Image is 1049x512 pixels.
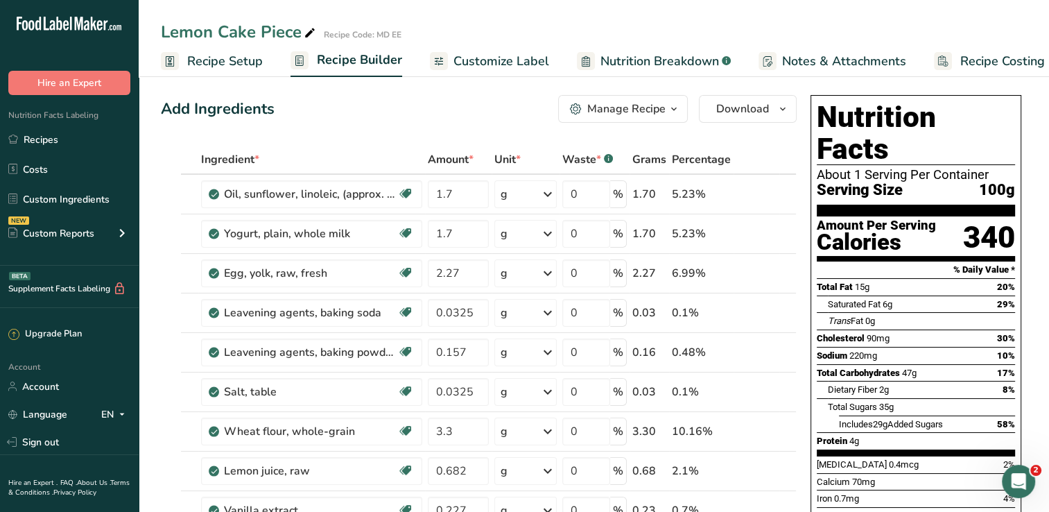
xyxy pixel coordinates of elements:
[558,95,688,123] button: Manage Recipe
[817,333,865,343] span: Cholesterol
[161,19,318,44] div: Lemon Cake Piece
[817,219,936,232] div: Amount Per Serving
[8,71,130,95] button: Hire an Expert
[672,225,731,242] div: 5.23%
[587,101,666,117] div: Manage Recipe
[161,98,275,121] div: Add Ingredients
[817,477,850,487] span: Calcium
[8,327,82,341] div: Upgrade Plan
[187,52,263,71] span: Recipe Setup
[997,333,1015,343] span: 30%
[979,182,1015,199] span: 100g
[501,225,508,242] div: g
[8,216,29,225] div: NEW
[1030,465,1041,476] span: 2
[224,225,397,242] div: Yogurt, plain, whole milk
[501,305,508,321] div: g
[865,316,875,326] span: 0g
[577,46,731,77] a: Nutrition Breakdown
[672,423,731,440] div: 10.16%
[224,186,397,203] div: Oil, sunflower, linoleic, (approx. 65%)
[672,463,731,479] div: 2.1%
[934,46,1045,77] a: Recipe Costing
[817,282,853,292] span: Total Fat
[501,384,508,400] div: g
[201,151,259,168] span: Ingredient
[632,225,666,242] div: 1.70
[849,350,877,361] span: 220mg
[224,384,397,400] div: Salt, table
[632,344,666,361] div: 0.16
[317,51,402,69] span: Recipe Builder
[60,478,77,488] a: FAQ .
[817,101,1015,165] h1: Nutrition Facts
[960,52,1045,71] span: Recipe Costing
[817,459,887,470] span: [MEDICAL_DATA]
[428,151,474,168] span: Amount
[834,493,859,504] span: 0.7mg
[839,419,943,429] span: Includes Added Sugars
[632,305,666,321] div: 0.03
[8,478,130,497] a: Terms & Conditions .
[963,219,1015,256] div: 340
[855,282,869,292] span: 15g
[494,151,521,168] span: Unit
[672,344,731,361] div: 0.48%
[716,101,769,117] span: Download
[453,52,549,71] span: Customize Label
[817,182,903,199] span: Serving Size
[632,463,666,479] div: 0.68
[101,406,130,423] div: EN
[828,316,863,326] span: Fat
[1003,459,1015,470] span: 2%
[291,44,402,78] a: Recipe Builder
[9,272,31,280] div: BETA
[8,402,67,427] a: Language
[817,232,936,253] div: Calories
[8,478,58,488] a: Hire an Expert .
[224,305,397,321] div: Leavening agents, baking soda
[852,477,875,487] span: 70mg
[883,299,892,309] span: 6g
[53,488,96,497] a: Privacy Policy
[600,52,719,71] span: Nutrition Breakdown
[817,368,900,378] span: Total Carbohydrates
[224,265,397,282] div: Egg, yolk, raw, fresh
[501,423,508,440] div: g
[828,316,851,326] i: Trans
[879,402,894,412] span: 35g
[672,186,731,203] div: 5.23%
[224,344,397,361] div: Leavening agents, baking powder, low-sodium
[828,299,881,309] span: Saturated Fat
[501,186,508,203] div: g
[997,419,1015,429] span: 58%
[501,463,508,479] div: g
[817,168,1015,182] div: About 1 Serving Per Container
[879,384,889,395] span: 2g
[849,436,859,446] span: 4g
[997,368,1015,378] span: 17%
[632,151,666,168] span: Grams
[997,299,1015,309] span: 29%
[632,423,666,440] div: 3.30
[828,384,877,395] span: Dietary Fiber
[817,350,847,361] span: Sodium
[889,459,919,470] span: 0.4mcg
[867,333,890,343] span: 90mg
[224,463,397,479] div: Lemon juice, raw
[632,186,666,203] div: 1.70
[1003,493,1015,504] span: 4%
[1002,465,1035,498] iframe: Intercom live chat
[501,344,508,361] div: g
[1003,384,1015,395] span: 8%
[632,265,666,282] div: 2.27
[224,423,397,440] div: Wheat flour, whole-grain
[817,436,847,446] span: Protein
[817,262,1015,278] section: % Daily Value *
[324,28,401,41] div: Recipe Code: MD EE
[672,384,731,400] div: 0.1%
[902,368,917,378] span: 47g
[501,265,508,282] div: g
[8,226,94,241] div: Custom Reports
[161,46,263,77] a: Recipe Setup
